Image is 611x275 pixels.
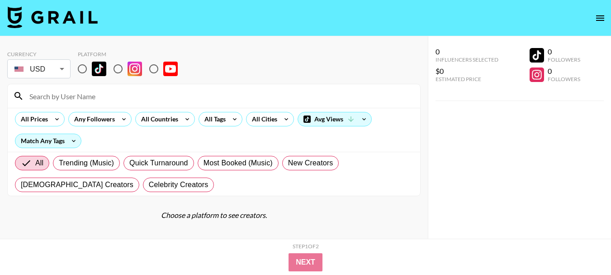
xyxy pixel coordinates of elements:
[69,112,117,126] div: Any Followers
[566,230,600,264] iframe: Drift Widget Chat Controller
[298,112,371,126] div: Avg Views
[293,243,319,250] div: Step 1 of 2
[436,76,498,82] div: Estimated Price
[7,6,98,28] img: Grail Talent
[548,76,580,82] div: Followers
[92,62,106,76] img: TikTok
[128,62,142,76] img: Instagram
[548,56,580,63] div: Followers
[246,112,279,126] div: All Cities
[436,47,498,56] div: 0
[288,158,333,169] span: New Creators
[163,62,178,76] img: YouTube
[548,47,580,56] div: 0
[548,67,580,76] div: 0
[9,61,69,77] div: USD
[129,158,188,169] span: Quick Turnaround
[35,158,43,169] span: All
[436,56,498,63] div: Influencers Selected
[199,112,227,126] div: All Tags
[289,253,322,271] button: Next
[136,112,180,126] div: All Countries
[7,51,71,58] div: Currency
[436,67,498,76] div: $0
[591,9,609,27] button: open drawer
[204,158,273,169] span: Most Booked (Music)
[24,89,415,103] input: Search by User Name
[21,179,133,190] span: [DEMOGRAPHIC_DATA] Creators
[149,179,208,190] span: Celebrity Creators
[15,112,50,126] div: All Prices
[78,51,185,58] div: Platform
[15,134,81,148] div: Match Any Tags
[59,158,114,169] span: Trending (Music)
[7,211,421,220] div: Choose a platform to see creators.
